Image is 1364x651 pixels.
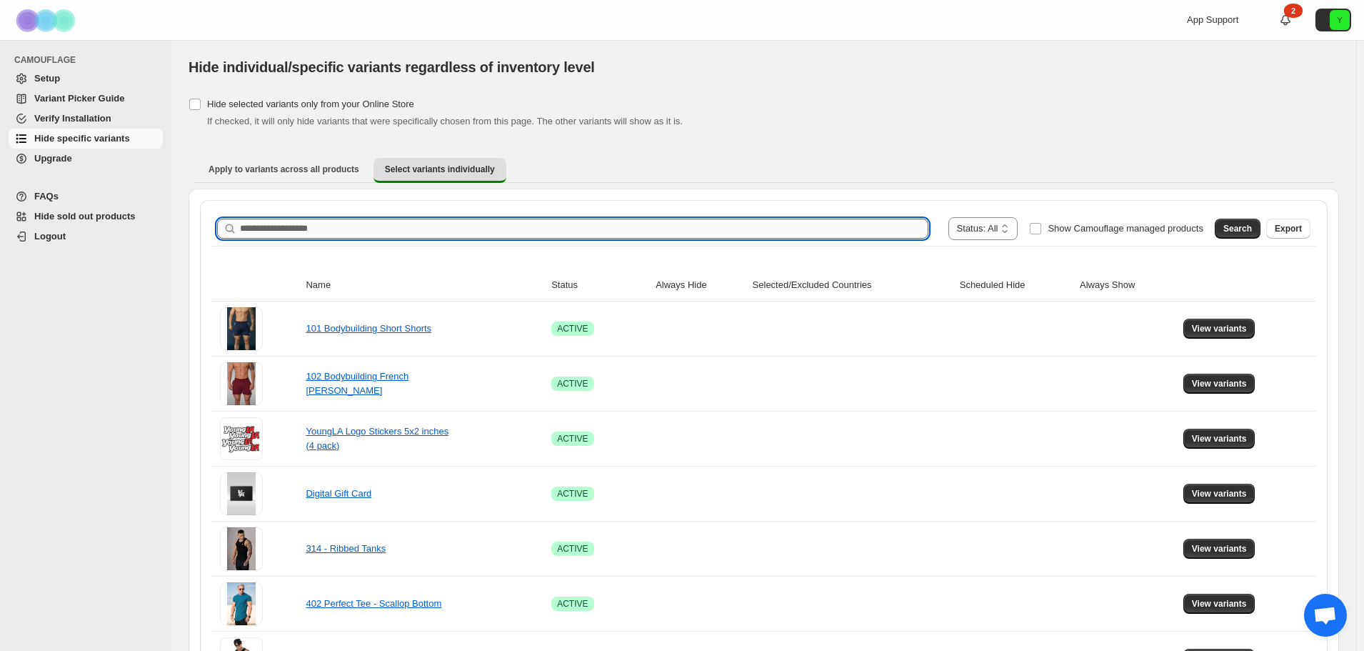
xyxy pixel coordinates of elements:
button: Export [1266,219,1310,239]
span: ACTIVE [557,488,588,500]
button: Select variants individually [373,158,506,183]
a: Verify Installation [9,109,163,129]
span: Logout [34,231,66,242]
span: Show Camouflage managed products [1048,223,1203,234]
span: View variants [1192,378,1247,389]
button: Apply to variants across all products [197,158,371,181]
button: View variants [1183,539,1255,559]
text: Y [1337,16,1343,24]
span: Verify Installation [34,113,111,124]
button: Search [1215,219,1260,239]
a: Setup [9,69,163,89]
a: 2 [1278,13,1293,27]
a: 402 Perfect Tee - Scallop Bottom [306,598,441,609]
span: ACTIVE [557,543,588,555]
th: Status [547,269,651,302]
span: Hide specific variants [34,133,130,144]
span: Setup [34,73,60,84]
a: Digital Gift Card [306,488,371,499]
span: Avatar with initials Y [1330,10,1350,30]
span: Select variants individually [385,164,495,175]
span: App Support [1187,14,1238,25]
button: Avatar with initials Y [1315,9,1351,31]
a: Hide specific variants [9,129,163,149]
span: CAMOUFLAGE [14,54,164,66]
th: Scheduled Hide [956,269,1075,302]
a: 102 Bodybuilding French [PERSON_NAME] [306,371,408,396]
span: ACTIVE [557,433,588,444]
th: Always Show [1075,269,1179,302]
a: 101 Bodybuilding Short Shorts [306,323,431,334]
span: View variants [1192,543,1247,555]
span: Upgrade [34,153,72,164]
div: 2 [1284,4,1303,18]
span: Hide selected variants only from your Online Store [207,99,414,109]
a: YoungLA Logo Stickers 5x2 inches (4 pack) [306,426,448,451]
button: View variants [1183,374,1255,394]
a: Upgrade [9,149,163,169]
span: View variants [1192,488,1247,500]
span: FAQs [34,191,59,202]
span: ACTIVE [557,323,588,334]
img: Camouflage [11,1,83,40]
span: View variants [1192,323,1247,334]
span: Hide sold out products [34,211,136,222]
span: Hide individual/specific variants regardless of inventory level [189,59,595,75]
span: Variant Picker Guide [34,93,124,104]
button: View variants [1183,484,1255,504]
th: Selected/Excluded Countries [748,269,956,302]
span: Export [1275,223,1302,234]
span: Apply to variants across all products [209,164,359,175]
th: Always Hide [651,269,748,302]
a: Logout [9,227,163,247]
th: Name [301,269,547,302]
a: Open chat [1304,594,1347,637]
a: Hide sold out products [9,207,163,227]
span: If checked, it will only hide variants that were specifically chosen from this page. The other va... [207,116,683,126]
a: 314 - Ribbed Tanks [306,543,386,554]
span: ACTIVE [557,598,588,610]
button: View variants [1183,594,1255,614]
span: View variants [1192,598,1247,610]
span: Search [1223,223,1252,234]
button: View variants [1183,319,1255,339]
a: FAQs [9,187,163,207]
span: ACTIVE [557,378,588,389]
span: View variants [1192,433,1247,444]
button: View variants [1183,429,1255,449]
a: Variant Picker Guide [9,89,163,109]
